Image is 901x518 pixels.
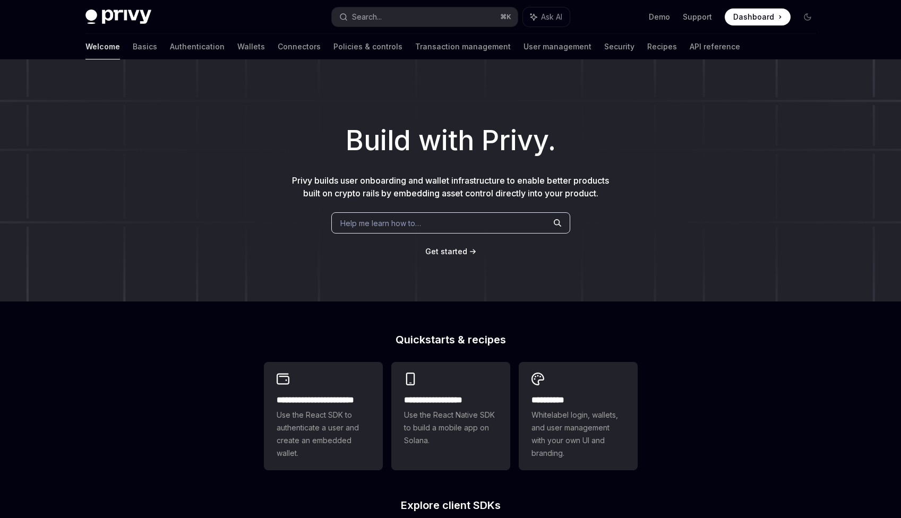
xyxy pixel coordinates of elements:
span: ⌘ K [500,13,511,21]
a: Welcome [85,34,120,59]
a: Security [604,34,634,59]
button: Ask AI [523,7,570,27]
a: Demo [649,12,670,22]
a: Wallets [237,34,265,59]
span: Ask AI [541,12,562,22]
h2: Quickstarts & recipes [264,334,638,345]
a: **** *****Whitelabel login, wallets, and user management with your own UI and branding. [519,362,638,470]
a: Recipes [647,34,677,59]
button: Search...⌘K [332,7,518,27]
span: Dashboard [733,12,774,22]
span: Help me learn how to… [340,218,421,229]
a: Policies & controls [333,34,402,59]
a: Get started [425,246,467,257]
a: Transaction management [415,34,511,59]
span: Use the React SDK to authenticate a user and create an embedded wallet. [277,409,370,460]
span: Privy builds user onboarding and wallet infrastructure to enable better products built on crypto ... [292,175,609,198]
a: Connectors [278,34,321,59]
span: Get started [425,247,467,256]
div: Search... [352,11,382,23]
a: Authentication [170,34,225,59]
button: Toggle dark mode [799,8,816,25]
span: Use the React Native SDK to build a mobile app on Solana. [404,409,497,447]
a: Support [683,12,712,22]
img: dark logo [85,10,151,24]
span: Whitelabel login, wallets, and user management with your own UI and branding. [531,409,625,460]
h2: Explore client SDKs [264,500,638,511]
a: Dashboard [725,8,791,25]
a: User management [524,34,591,59]
h1: Build with Privy. [17,120,884,161]
a: API reference [690,34,740,59]
a: **** **** **** ***Use the React Native SDK to build a mobile app on Solana. [391,362,510,470]
a: Basics [133,34,157,59]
